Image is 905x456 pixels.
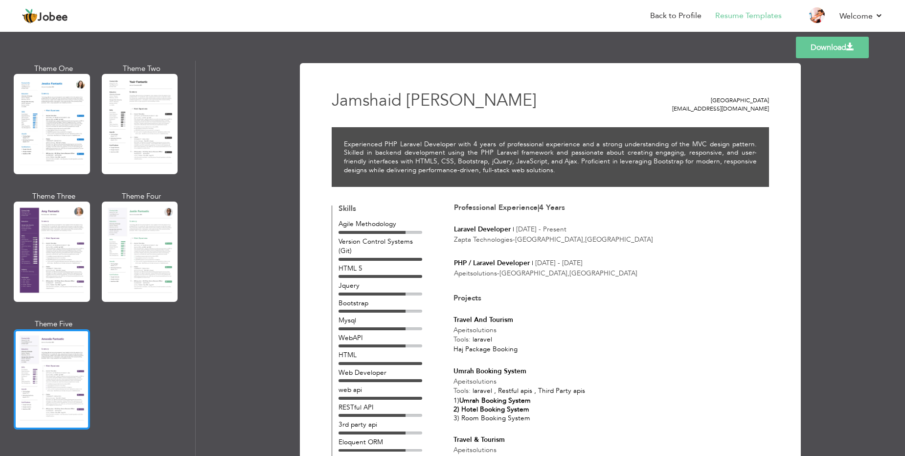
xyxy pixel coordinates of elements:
span: [EMAIL_ADDRESS][DOMAIN_NAME] [672,105,769,113]
a: Download [796,37,869,58]
h3: Professional Experience 4 Years [454,204,769,212]
span: Apeitsolutions [453,325,497,335]
a: Back to Profile [650,10,701,22]
span: Apeitsolutions [453,445,497,455]
div: Bootstrap [339,298,422,308]
span: laravel [473,335,492,344]
span: Laravel Developer [454,225,511,234]
div: Eloquent ORM [339,437,422,447]
div: RESTful API [339,403,422,412]
span: Apeitsolutions [453,377,497,386]
p: Apeitsolutions [GEOGRAPHIC_DATA] [GEOGRAPHIC_DATA] [454,269,769,278]
span: [DATE] - Present [516,225,566,234]
span: | [532,258,533,268]
p: Zapta Technologies [GEOGRAPHIC_DATA] [GEOGRAPHIC_DATA] [454,235,769,244]
span: Jamshaid [332,89,402,112]
span: Travel And Tourism [453,315,513,324]
div: Jquery [339,281,422,290]
a: Welcome [839,10,883,22]
span: Jobee [38,12,68,23]
span: Tools: [453,335,471,344]
span: , [583,235,585,244]
strong: Umrah Booking System 2) Hotel Booking System [453,396,531,414]
a: Resume Templates [715,10,782,22]
div: Haj Package Booking [447,345,769,354]
span: , [567,269,569,278]
div: Theme Four [104,191,180,202]
img: Profile Img [809,7,825,23]
div: Agile Methodology [339,219,422,228]
p: Experienced PHP Laravel Developer with 4 years of professional experience and a strong understand... [344,140,757,175]
div: Theme Five [16,319,92,329]
div: Theme Two [104,64,180,74]
span: - [497,269,499,278]
span: Umrah Booking System [453,366,526,376]
h4: Skills [339,205,422,213]
div: HTML 5 [339,264,422,273]
span: | [538,203,539,213]
span: Tools: [453,386,471,395]
div: Theme Three [16,191,92,202]
div: 3rd party api [339,420,422,429]
div: web api [339,385,422,394]
span: [DATE] - [DATE] [535,258,583,268]
h3: Projects [447,295,769,303]
span: Travel & Tourism [453,435,505,444]
div: HTML [339,350,422,360]
div: Theme One [16,64,92,74]
p: [GEOGRAPHIC_DATA] [587,96,769,105]
div: 1) 3) Room Booking System [447,396,769,422]
div: WebAPI [339,333,422,342]
a: Jobee [22,8,68,24]
div: Mysql [339,316,422,325]
img: jobee.io [22,8,38,24]
span: laravel , Restful apis , Third Party apis [473,386,585,395]
div: Version Control Systems (Git) [339,237,422,256]
span: PHP / Laravel Developer [454,258,530,268]
div: Web Developer [339,368,422,377]
span: | [513,225,514,234]
span: [PERSON_NAME] [406,89,537,112]
span: - [513,235,515,244]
